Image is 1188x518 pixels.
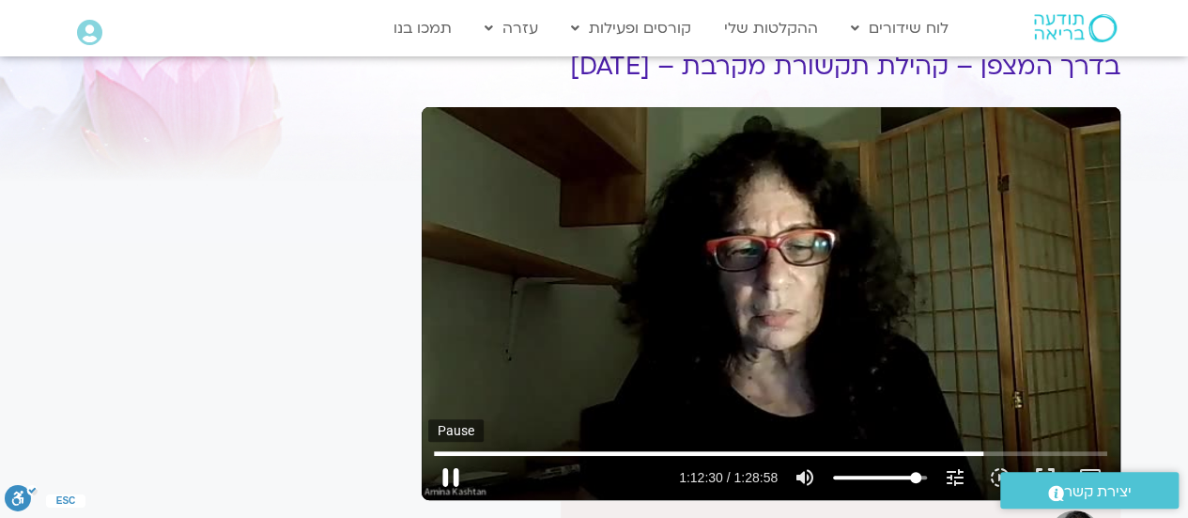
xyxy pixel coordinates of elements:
span: יצירת קשר [1064,479,1132,505]
a: לוח שידורים [841,10,958,46]
a: עזרה [475,10,548,46]
a: יצירת קשר [1000,472,1179,509]
img: תודעה בריאה [1034,14,1117,42]
h1: בדרך המצפן – קהילת תקשורת מקרבת – [DATE] [422,53,1120,81]
a: תמכו בנו [384,10,461,46]
a: קורסים ופעילות [562,10,701,46]
a: ההקלטות שלי [715,10,827,46]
